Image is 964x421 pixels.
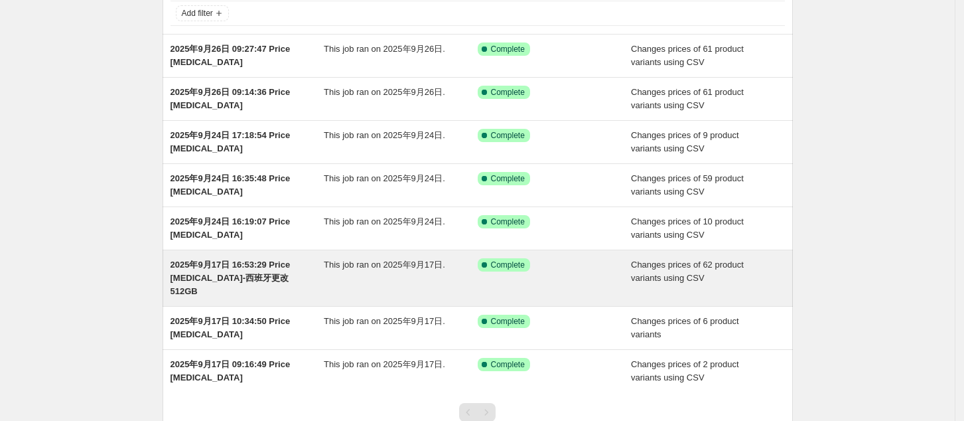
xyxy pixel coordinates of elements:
[491,260,525,270] span: Complete
[631,316,739,339] span: Changes prices of 6 product variants
[631,216,744,240] span: Changes prices of 10 product variants using CSV
[491,359,525,370] span: Complete
[171,44,291,67] span: 2025年9月26日 09:27:47 Price [MEDICAL_DATA]
[324,359,445,369] span: This job ran on 2025年9月17日.
[324,173,445,183] span: This job ran on 2025年9月24日.
[631,44,744,67] span: Changes prices of 61 product variants using CSV
[491,130,525,141] span: Complete
[171,130,291,153] span: 2025年9月24日 17:18:54 Price [MEDICAL_DATA]
[182,8,213,19] span: Add filter
[171,87,291,110] span: 2025年9月26日 09:14:36 Price [MEDICAL_DATA]
[324,316,445,326] span: This job ran on 2025年9月17日.
[491,216,525,227] span: Complete
[171,316,291,339] span: 2025年9月17日 10:34:50 Price [MEDICAL_DATA]
[631,173,744,197] span: Changes prices of 59 product variants using CSV
[171,173,291,197] span: 2025年9月24日 16:35:48 Price [MEDICAL_DATA]
[171,260,291,296] span: 2025年9月17日 16:53:29 Price [MEDICAL_DATA]-西班牙更改512GB
[631,87,744,110] span: Changes prices of 61 product variants using CSV
[631,130,739,153] span: Changes prices of 9 product variants using CSV
[491,87,525,98] span: Complete
[324,44,445,54] span: This job ran on 2025年9月26日.
[324,87,445,97] span: This job ran on 2025年9月26日.
[491,44,525,54] span: Complete
[324,260,445,270] span: This job ran on 2025年9月17日.
[324,130,445,140] span: This job ran on 2025年9月24日.
[631,359,739,382] span: Changes prices of 2 product variants using CSV
[171,216,291,240] span: 2025年9月24日 16:19:07 Price [MEDICAL_DATA]
[631,260,744,283] span: Changes prices of 62 product variants using CSV
[491,173,525,184] span: Complete
[491,316,525,327] span: Complete
[176,5,229,21] button: Add filter
[324,216,445,226] span: This job ran on 2025年9月24日.
[171,359,291,382] span: 2025年9月17日 09:16:49 Price [MEDICAL_DATA]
